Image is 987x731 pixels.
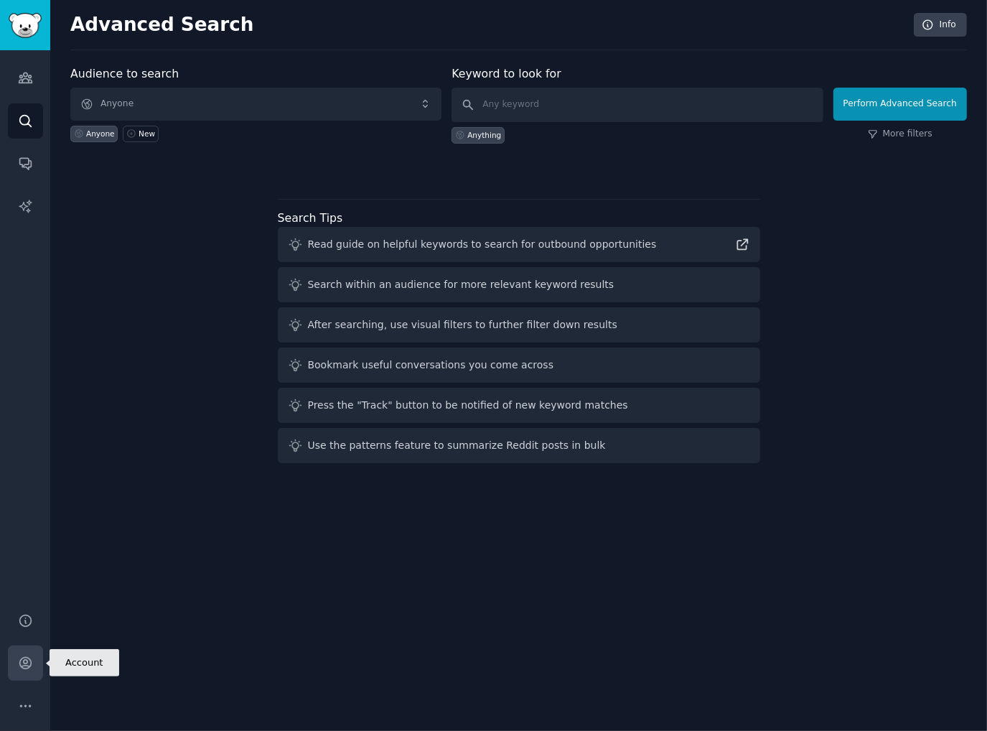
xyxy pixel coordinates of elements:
[914,13,967,37] a: Info
[467,130,501,140] div: Anything
[70,88,441,121] button: Anyone
[308,237,657,252] div: Read guide on helpful keywords to search for outbound opportunities
[70,14,906,37] h2: Advanced Search
[452,67,561,80] label: Keyword to look for
[308,358,554,373] div: Bookmark useful conversations you come across
[308,398,628,413] div: Press the "Track" button to be notified of new keyword matches
[9,13,42,38] img: GummySearch logo
[868,128,932,141] a: More filters
[70,67,179,80] label: Audience to search
[139,129,155,139] div: New
[278,211,343,225] label: Search Tips
[308,438,606,453] div: Use the patterns feature to summarize Reddit posts in bulk
[123,126,158,142] a: New
[308,317,617,332] div: After searching, use visual filters to further filter down results
[308,277,614,292] div: Search within an audience for more relevant keyword results
[452,88,823,122] input: Any keyword
[86,129,115,139] div: Anyone
[833,88,967,121] button: Perform Advanced Search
